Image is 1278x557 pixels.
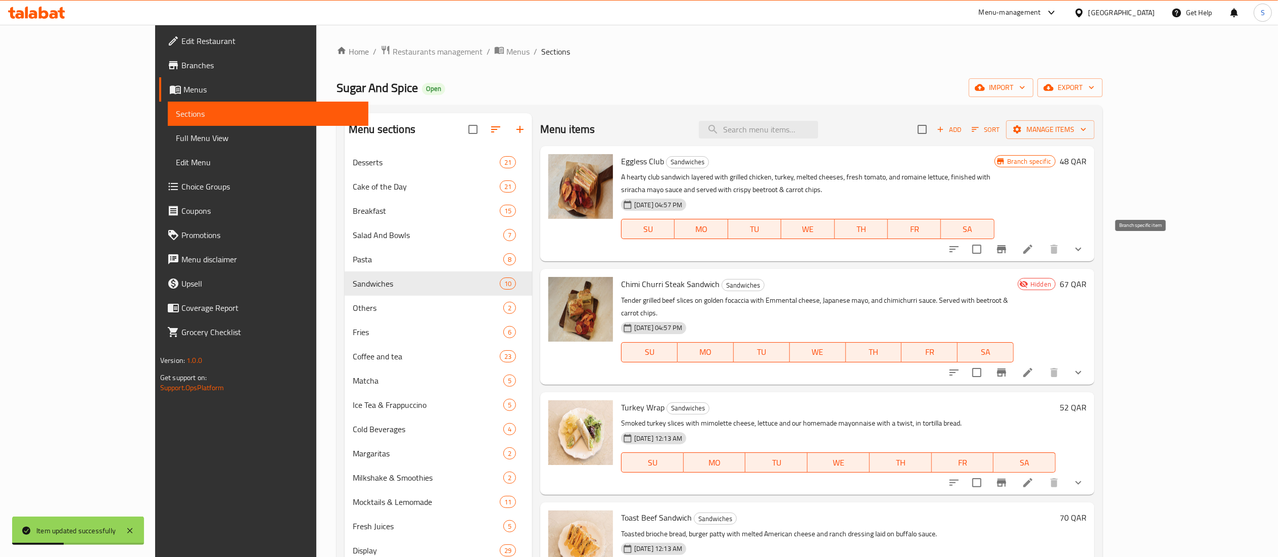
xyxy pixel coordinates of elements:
[679,222,724,237] span: MO
[977,81,1025,94] span: import
[1022,243,1034,255] a: Edit menu item
[675,219,728,239] button: MO
[500,544,516,556] div: items
[666,156,709,168] div: Sandwiches
[503,447,516,459] div: items
[534,45,537,58] li: /
[353,520,503,532] div: Fresh Juices
[1014,123,1086,136] span: Manage items
[738,345,786,359] span: TU
[1026,280,1055,289] span: Hidden
[912,119,933,140] span: Select section
[160,354,185,367] span: Version:
[942,471,966,495] button: sort-choices
[503,302,516,314] div: items
[1042,471,1066,495] button: delete
[353,229,503,241] div: Salad And Bowls
[353,156,500,168] div: Desserts
[942,237,966,261] button: sort-choices
[958,342,1014,362] button: SA
[1261,7,1265,18] span: S
[500,497,515,507] span: 11
[353,496,500,508] span: Mocktails & Lemomade
[422,84,445,93] span: Open
[181,253,360,265] span: Menu disclaimer
[353,447,503,459] span: Margaritas
[667,402,709,414] span: Sandwiches
[345,174,532,199] div: Cake of the Day21
[1066,237,1091,261] button: show more
[353,253,503,265] div: Pasta
[694,513,737,525] div: Sandwiches
[159,223,368,247] a: Promotions
[353,277,500,290] div: Sandwiches
[168,150,368,174] a: Edit Menu
[892,222,937,237] span: FR
[345,150,532,174] div: Desserts21
[694,513,736,525] span: Sandwiches
[966,472,987,493] span: Select to update
[181,205,360,217] span: Coupons
[345,296,532,320] div: Others2
[345,368,532,393] div: Matcha5
[487,45,490,58] li: /
[500,205,516,217] div: items
[1060,154,1086,168] h6: 48 QAR
[176,108,360,120] span: Sections
[422,83,445,95] div: Open
[176,132,360,144] span: Full Menu View
[500,496,516,508] div: items
[345,490,532,514] div: Mocktails & Lemomade11
[812,455,866,470] span: WE
[503,399,516,411] div: items
[181,326,360,338] span: Grocery Checklist
[176,156,360,168] span: Edit Menu
[1072,243,1084,255] svg: Show Choices
[393,45,483,58] span: Restaurants management
[933,122,965,137] span: Add item
[667,156,708,168] span: Sandwiches
[621,219,675,239] button: SU
[1060,400,1086,414] h6: 52 QAR
[1066,360,1091,385] button: show more
[781,219,834,239] button: WE
[181,229,360,241] span: Promotions
[500,206,515,216] span: 15
[506,45,530,58] span: Menus
[353,423,503,435] span: Cold Beverages
[621,276,720,292] span: Chimi Churri Steak Sandwich
[942,360,966,385] button: sort-choices
[936,455,990,470] span: FR
[966,239,987,260] span: Select to update
[504,328,515,337] span: 6
[540,122,595,137] h2: Menu items
[728,219,781,239] button: TU
[1088,7,1155,18] div: [GEOGRAPHIC_DATA]
[353,180,500,193] div: Cake of the Day
[168,126,368,150] a: Full Menu View
[504,522,515,531] span: 5
[500,158,515,167] span: 21
[159,247,368,271] a: Menu disclaimer
[353,350,500,362] span: Coffee and tea
[993,452,1056,473] button: SA
[504,230,515,240] span: 7
[630,544,686,553] span: [DATE] 12:13 AM
[734,342,790,362] button: TU
[1042,360,1066,385] button: delete
[353,302,503,314] div: Others
[500,352,515,361] span: 23
[684,452,746,473] button: MO
[337,76,418,99] span: Sugar And Spice
[966,362,987,383] span: Select to update
[353,399,503,411] span: Ice Tea & Frappuccino
[160,381,224,394] a: Support.OpsPlatform
[888,219,941,239] button: FR
[989,360,1014,385] button: Branch-specific-item
[353,375,503,387] span: Matcha
[932,452,994,473] button: FR
[989,237,1014,261] button: Branch-specific-item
